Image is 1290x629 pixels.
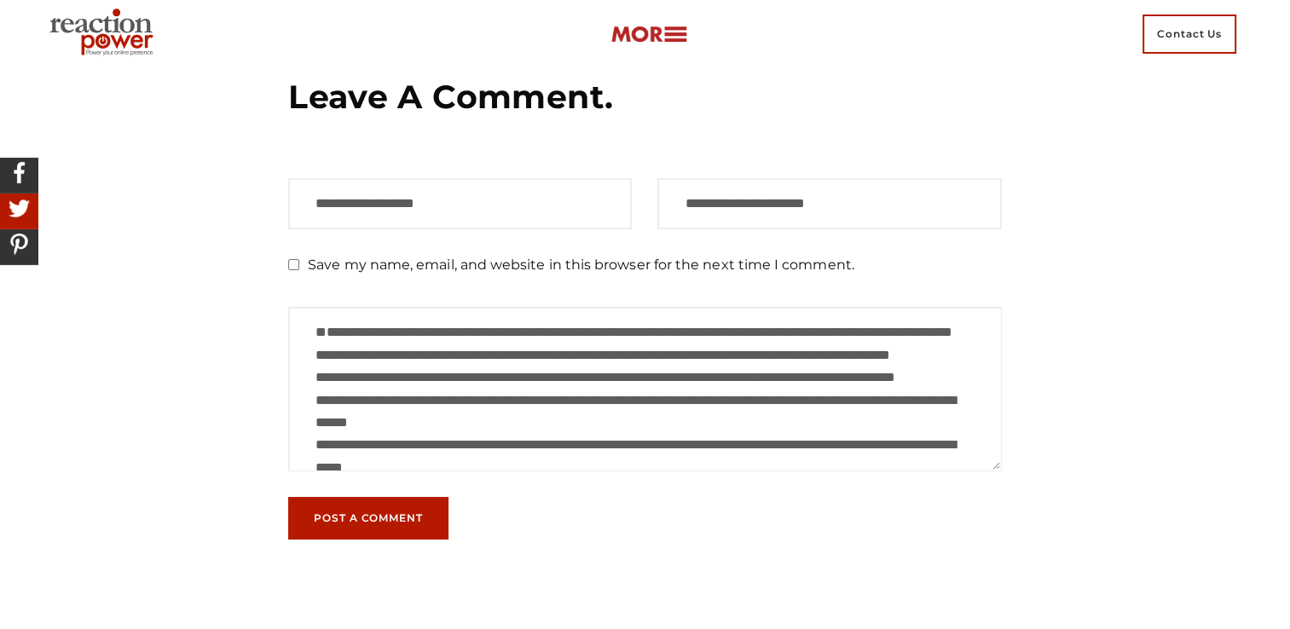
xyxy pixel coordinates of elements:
[314,513,423,523] span: Post a Comment
[43,3,166,65] img: Executive Branding | Personal Branding Agency
[288,497,448,540] button: Post a Comment
[4,229,34,259] img: Share On Pinterest
[4,193,34,223] img: Share On Twitter
[4,158,34,188] img: Share On Facebook
[610,25,687,44] img: more-btn.png
[288,76,1002,118] h3: Leave a Comment.
[1142,14,1236,54] span: Contact Us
